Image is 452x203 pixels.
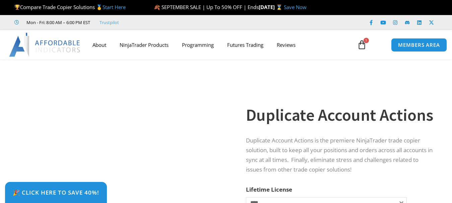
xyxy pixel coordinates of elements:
[220,37,270,53] a: Futures Trading
[15,5,20,10] img: 🏆
[270,37,302,53] a: Reviews
[113,37,175,53] a: NinjaTrader Products
[284,4,307,10] a: Save Now
[175,37,220,53] a: Programming
[9,33,81,57] img: LogoAI | Affordable Indicators – NinjaTrader
[347,35,377,55] a: 1
[246,103,435,127] h1: Duplicate Account Actions
[25,18,90,26] span: Mon - Fri: 8:00 AM – 6:00 PM EST
[364,38,369,43] span: 1
[398,42,440,47] span: MEMBERS AREA
[103,4,126,10] a: Start Here
[154,4,259,10] span: 🍂 SEPTEMBER SALE | Up To 50% OFF | Ends
[100,18,119,26] a: Trustpilot
[13,190,99,195] span: 🎉 Click Here to save 40%!
[86,37,352,53] nav: Menu
[246,136,435,175] p: Duplicate Account Actions is the premiere NinjaTrader trade copier solution, built to keep all yo...
[259,4,284,10] strong: [DATE] ⌛
[391,38,447,52] a: MEMBERS AREA
[5,182,107,203] a: 🎉 Click Here to save 40%!
[86,37,113,53] a: About
[14,4,126,10] span: Compare Trade Copier Solutions 🥇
